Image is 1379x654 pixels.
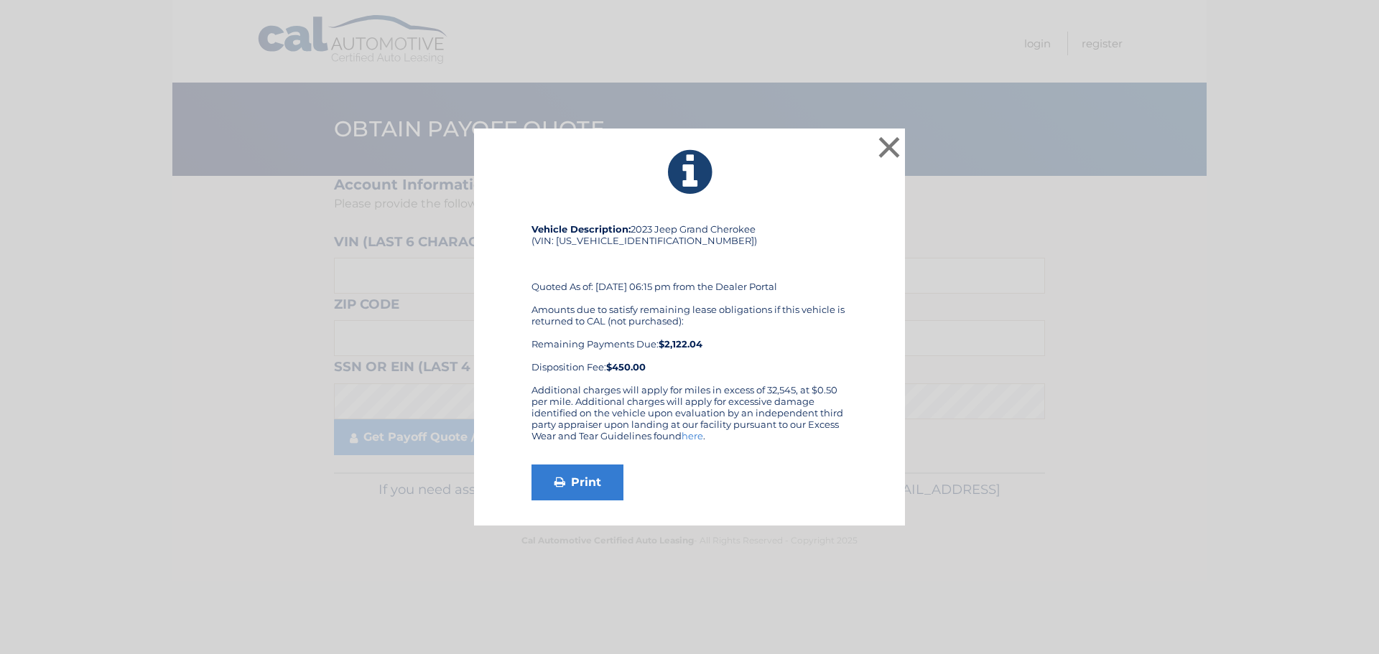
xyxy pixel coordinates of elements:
strong: Vehicle Description: [531,223,631,235]
button: × [875,133,904,162]
div: Additional charges will apply for miles in excess of 32,545, at $0.50 per mile. Additional charge... [531,384,848,453]
a: here [682,430,703,442]
b: $2,122.04 [659,338,702,350]
strong: $450.00 [606,361,646,373]
div: Amounts due to satisfy remaining lease obligations if this vehicle is returned to CAL (not purcha... [531,304,848,373]
a: Print [531,464,623,500]
div: 2023 Jeep Grand Cherokee (VIN: [US_VEHICLE_IDENTIFICATION_NUMBER]) Quoted As of: [DATE] 06:15 pm ... [531,223,848,384]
